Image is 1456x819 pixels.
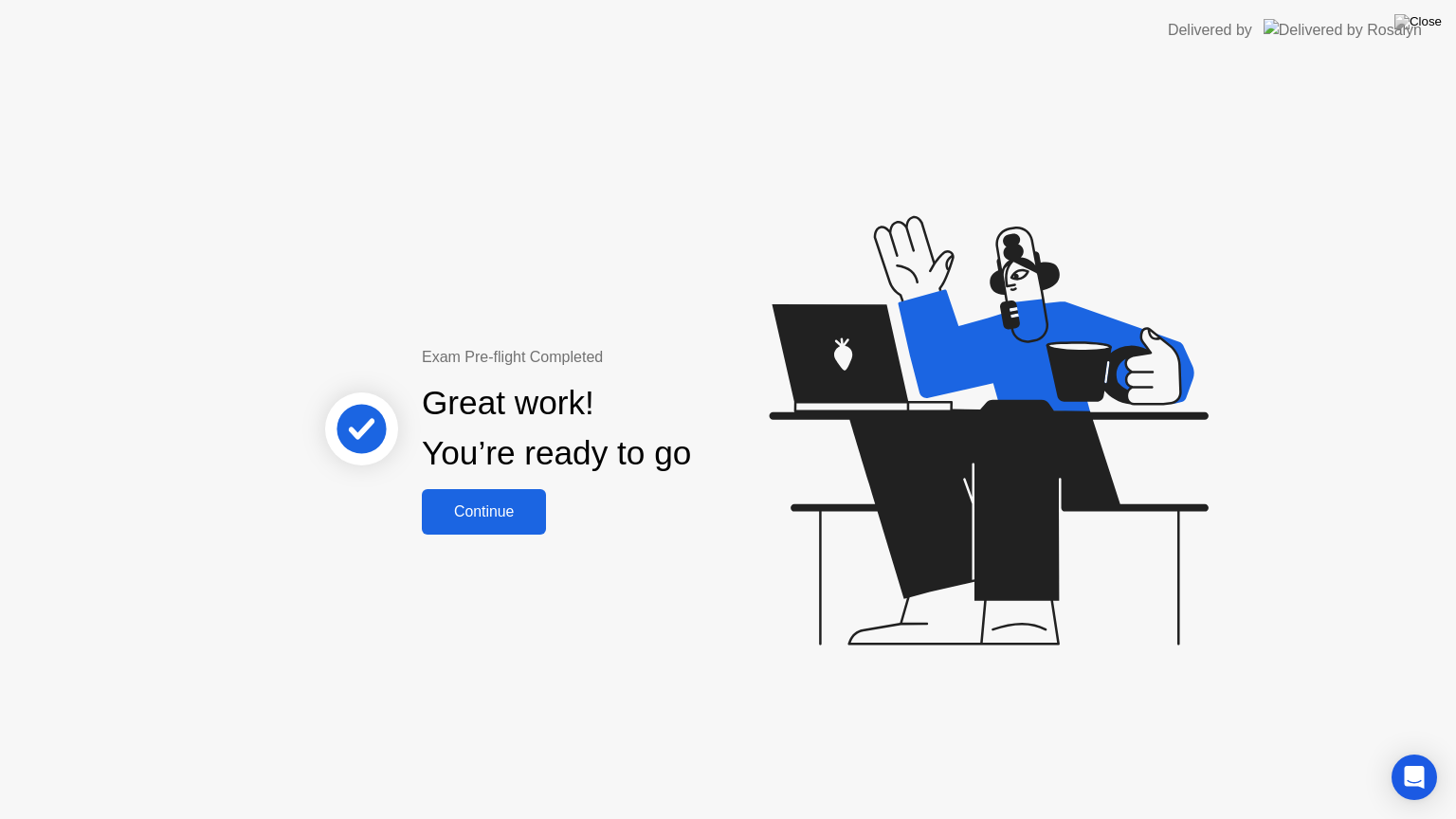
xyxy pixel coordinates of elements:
[422,489,546,535] button: Continue
[422,346,813,369] div: Exam Pre-flight Completed
[1394,14,1442,29] img: Close
[422,378,691,479] div: Great work! You’re ready to go
[428,503,540,520] div: Continue
[1392,755,1437,800] div: Open Intercom Messenger
[1264,19,1422,41] img: Delivered by Rosalyn
[1168,19,1252,42] div: Delivered by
